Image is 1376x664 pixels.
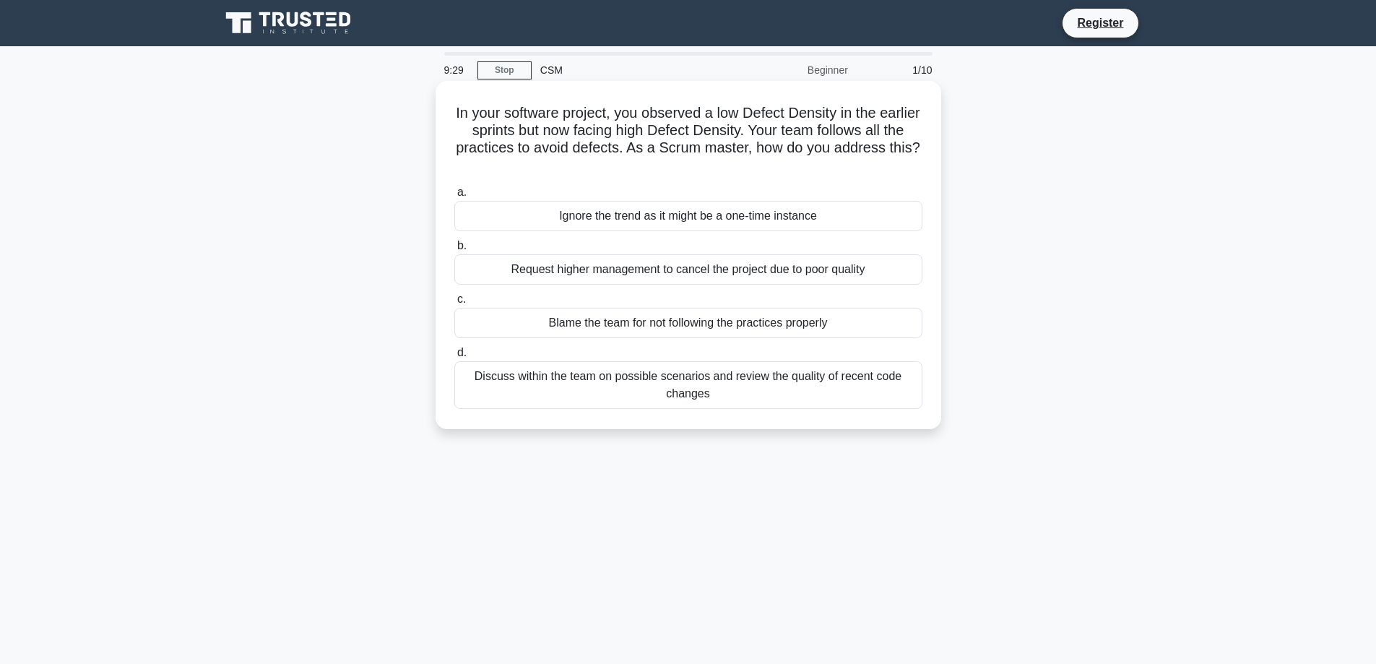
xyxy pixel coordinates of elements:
[457,293,466,305] span: c.
[454,308,922,338] div: Blame the team for not following the practices properly
[454,201,922,231] div: Ignore the trend as it might be a one-time instance
[730,56,857,85] div: Beginner
[454,254,922,285] div: Request higher management to cancel the project due to poor quality
[1068,14,1132,32] a: Register
[477,61,532,79] a: Stop
[454,361,922,409] div: Discuss within the team on possible scenarios and review the quality of recent code changes
[857,56,941,85] div: 1/10
[457,239,467,251] span: b.
[457,346,467,358] span: d.
[453,104,924,175] h5: In your software project, you observed a low Defect Density in the earlier sprints but now facing...
[436,56,477,85] div: 9:29
[532,56,730,85] div: CSM
[457,186,467,198] span: a.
